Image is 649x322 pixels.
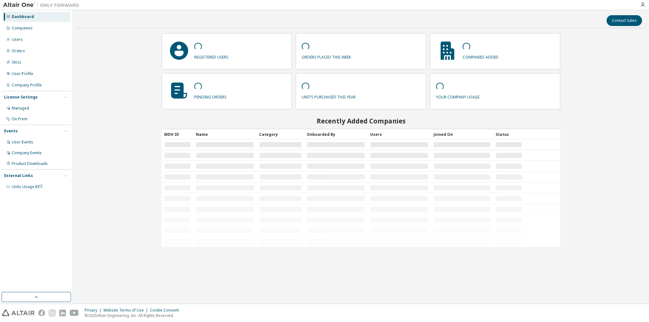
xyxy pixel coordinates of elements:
div: User Profile [12,71,33,76]
p: orders placed this week [302,53,351,60]
img: youtube.svg [70,310,79,316]
span: Units Usage BI [12,184,43,189]
div: On Prem [12,117,28,122]
div: Website Terms of Use [103,308,150,313]
div: SKUs [12,60,21,65]
div: Name [196,129,254,139]
div: Joined On [434,129,491,139]
img: instagram.svg [49,310,55,316]
p: units purchased this year [302,92,356,100]
p: your company usage [436,92,479,100]
div: Category [259,129,302,139]
div: Privacy [85,308,103,313]
img: linkedin.svg [59,310,66,316]
div: Company Events [12,150,42,155]
h2: Recently Added Companies [162,117,561,125]
div: MDH ID [164,129,191,139]
button: Contact Sales [607,15,642,26]
div: Company Profile [12,83,42,88]
div: User Events [12,140,33,145]
p: companies added [463,53,498,60]
div: Companies [12,26,33,31]
div: External Links [4,173,33,178]
div: Managed [12,106,29,111]
p: © 2025 Altair Engineering, Inc. All Rights Reserved. [85,313,183,318]
img: facebook.svg [38,310,45,316]
div: Users [370,129,428,139]
div: Dashboard [12,14,34,19]
div: Cookie Consent [150,308,183,313]
div: Status [496,129,522,139]
p: pending orders [194,92,227,100]
div: License Settings [4,95,38,100]
div: Users [12,37,23,42]
div: Onboarded By [307,129,365,139]
div: Orders [12,48,25,54]
p: registered users [194,53,228,60]
img: altair_logo.svg [2,310,35,316]
img: Altair One [3,2,82,8]
div: Product Downloads [12,161,48,166]
div: Events [4,129,18,134]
